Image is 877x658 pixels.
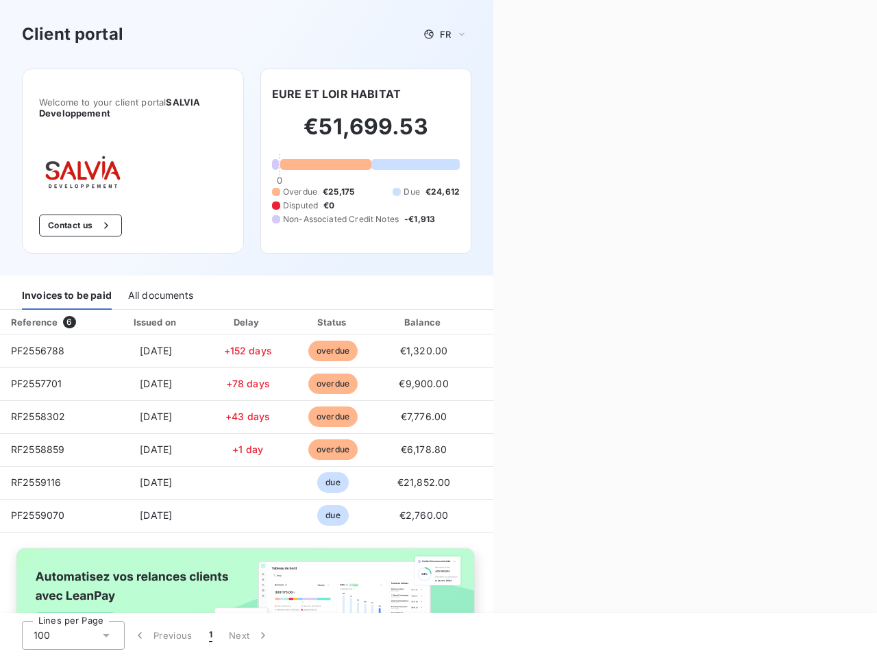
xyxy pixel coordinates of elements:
span: 1 [209,629,212,642]
span: €7,776.00 [401,411,447,422]
span: €2,760.00 [399,509,448,521]
div: Status [293,315,374,329]
span: [DATE] [140,443,172,455]
span: Non-Associated Credit Notes [283,213,399,226]
div: PDF [474,315,543,329]
button: 1 [201,621,221,650]
span: due [317,505,348,526]
span: +1 day [232,443,263,455]
div: Reference [11,317,58,328]
span: overdue [308,341,358,361]
div: Invoices to be paid [22,281,112,310]
span: SALVIA Developpement [39,97,200,119]
span: €25,175 [323,186,354,198]
span: FR [440,29,451,40]
h2: €51,699.53 [272,113,460,154]
span: overdue [308,439,358,460]
span: [DATE] [140,378,172,389]
span: 100 [34,629,50,642]
button: Next [221,621,278,650]
span: €9,900.00 [399,378,448,389]
span: €0 [323,199,334,212]
span: Welcome to your client portal [39,97,227,119]
span: RF2558302 [11,411,65,422]
span: 0 [277,175,282,186]
span: +152 days [224,345,272,356]
span: [DATE] [140,345,172,356]
span: RF2559116 [11,476,61,488]
h3: Client portal [22,22,123,47]
span: -€1,913 [404,213,435,226]
h6: EURE ET LOIR HABITAT [272,86,401,102]
span: +43 days [225,411,270,422]
span: PF2557701 [11,378,62,389]
span: €24,612 [425,186,460,198]
span: [DATE] [140,476,172,488]
div: Delay [209,315,287,329]
span: [DATE] [140,411,172,422]
div: All documents [128,281,193,310]
span: €21,852.00 [397,476,451,488]
button: Contact us [39,215,122,236]
span: overdue [308,374,358,394]
span: PF2559070 [11,509,64,521]
span: Overdue [283,186,317,198]
img: Company logo [39,151,127,193]
span: PF2556788 [11,345,64,356]
button: Previous [125,621,201,650]
span: Due [404,186,419,198]
span: overdue [308,406,358,427]
span: 6 [63,316,75,328]
span: due [317,472,348,493]
span: €1,320.00 [400,345,447,356]
span: €6,178.80 [401,443,447,455]
div: Balance [380,315,469,329]
span: [DATE] [140,509,172,521]
div: Issued on [109,315,203,329]
span: Disputed [283,199,318,212]
span: RF2558859 [11,443,64,455]
span: +78 days [226,378,270,389]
